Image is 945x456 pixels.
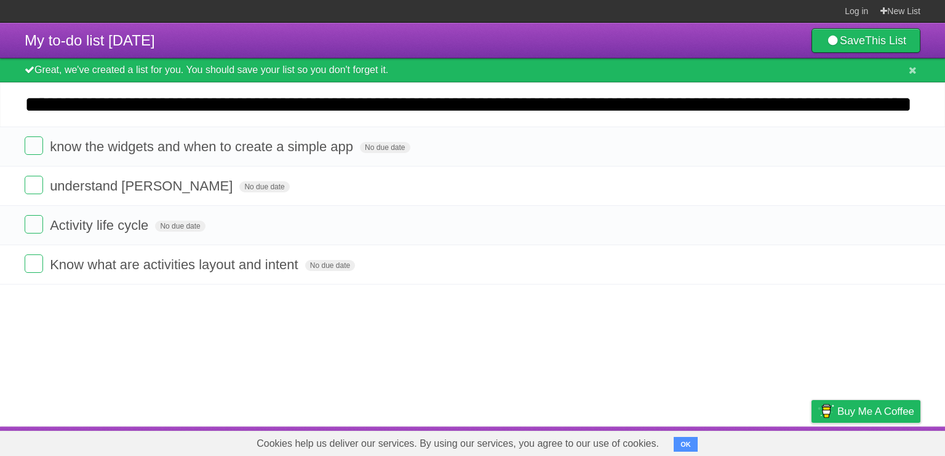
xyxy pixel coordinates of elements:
span: No due date [155,221,205,232]
span: know the widgets and when to create a simple app [50,139,356,154]
a: Suggest a feature [843,430,920,453]
span: No due date [360,142,410,153]
button: OK [674,437,698,452]
a: SaveThis List [811,28,920,53]
a: Privacy [795,430,827,453]
a: Buy me a coffee [811,400,920,423]
span: No due date [305,260,355,271]
span: Buy me a coffee [837,401,914,422]
span: understand [PERSON_NAME] [50,178,236,194]
img: Buy me a coffee [818,401,834,422]
a: Developers [688,430,738,453]
span: Know what are activities layout and intent [50,257,301,272]
a: Terms [754,430,781,453]
label: Done [25,215,43,234]
b: This List [865,34,906,47]
span: My to-do list [DATE] [25,32,155,49]
span: No due date [239,181,289,192]
span: Activity life cycle [50,218,151,233]
label: Done [25,176,43,194]
a: About [648,430,674,453]
span: Cookies help us deliver our services. By using our services, you agree to our use of cookies. [244,431,671,456]
label: Done [25,254,43,273]
label: Done [25,136,43,155]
